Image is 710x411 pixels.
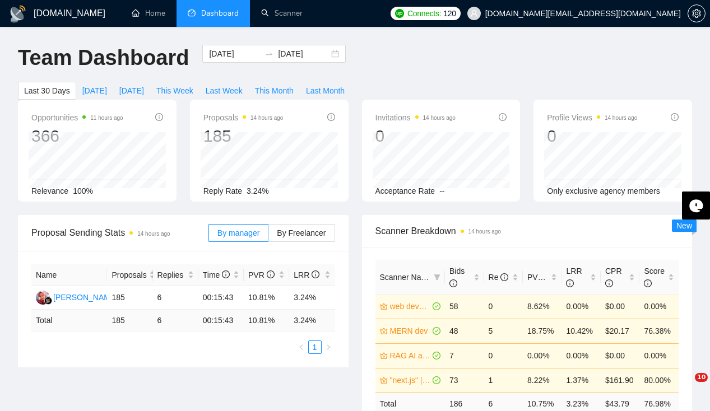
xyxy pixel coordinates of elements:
td: 00:15:43 [198,286,244,310]
time: 14 hours ago [137,231,170,237]
time: 14 hours ago [468,228,501,235]
span: info-circle [644,279,652,287]
span: info-circle [267,270,275,278]
td: 00:15:43 [198,310,244,331]
td: 7 [445,343,484,368]
time: 11 hours ago [90,115,123,121]
li: Previous Page [295,340,308,354]
td: 0.00% [523,343,561,368]
td: 8.22% [523,368,561,393]
button: right [322,340,335,354]
span: [DATE] [119,85,144,97]
td: 0 [484,294,523,319]
span: crown [380,352,388,359]
div: 0 [547,125,637,147]
button: This Month [249,82,300,100]
td: 73 [445,368,484,393]
span: Profile Views [547,111,637,124]
span: Proposals [203,111,284,124]
h1: Team Dashboard [18,45,189,71]
span: info-circle [449,279,457,287]
td: 0.00% [561,343,600,368]
span: New [676,221,692,230]
td: $0.00 [601,294,639,319]
span: crown [380,327,388,335]
a: DP[PERSON_NAME] [36,292,118,301]
a: MERN dev [390,325,431,337]
span: info-circle [605,279,613,287]
a: searchScanner [261,8,303,18]
span: crown [380,302,388,310]
th: Replies [153,264,198,286]
span: info-circle [222,270,230,278]
a: "next.js" | "next js [390,374,431,386]
span: swap-right [264,49,273,58]
td: 1 [484,368,523,393]
span: 10 [695,373,708,382]
span: Opportunities [31,111,123,124]
span: left [298,344,305,351]
span: LRR [566,267,582,288]
span: Dashboard [201,8,239,18]
td: 1.37% [561,368,600,393]
span: Last 30 Days [24,85,70,97]
span: Connects: [407,7,441,20]
div: [PERSON_NAME] [53,291,118,303]
span: Bids [449,267,465,288]
span: Last Week [206,85,243,97]
a: homeHome [132,8,165,18]
span: crown [380,376,388,384]
button: This Week [150,82,199,100]
span: Proposals [112,269,146,281]
span: PVR [527,273,554,282]
span: This Week [156,85,193,97]
span: Last Month [306,85,345,97]
iframe: Intercom live chat [672,373,699,400]
span: to [264,49,273,58]
span: -- [439,186,444,195]
a: RAG AI assistant [390,349,431,362]
time: 14 hours ago [605,115,637,121]
span: Scanner Name [380,273,432,282]
button: Last Week [199,82,249,100]
time: 14 hours ago [250,115,283,121]
button: Last 30 Days [18,82,76,100]
td: 10.81 % [244,310,289,331]
td: 0 [484,343,523,368]
td: 8.62% [523,294,561,319]
span: filter [434,274,440,281]
span: PVR [248,270,275,279]
td: $20.17 [601,319,639,343]
span: check-circle [433,352,440,359]
td: 10.81% [244,286,289,310]
td: 3.24 % [289,310,335,331]
a: setting [688,9,706,18]
td: Total [31,310,107,331]
td: 80.00% [639,368,679,393]
th: Proposals [107,264,152,286]
button: Last Month [300,82,351,100]
td: 76.38% [639,319,679,343]
input: End date [278,48,329,60]
time: 14 hours ago [423,115,456,121]
button: setting [688,4,706,22]
span: Reply Rate [203,186,242,195]
a: 1 [309,341,321,353]
div: 0 [375,125,456,147]
span: info-circle [155,113,163,121]
span: Relevance [31,186,68,195]
li: 1 [308,340,322,354]
td: 58 [445,294,484,319]
span: check-circle [433,327,440,335]
td: 48 [445,319,484,343]
span: Time [203,270,230,279]
li: Next Page [322,340,335,354]
span: 100% [73,186,93,195]
div: 366 [31,125,123,147]
td: 5 [484,319,523,343]
span: check-circle [433,376,440,384]
button: left [295,340,308,354]
span: info-circle [500,273,508,281]
td: 0.00% [639,294,679,319]
td: 18.75% [523,319,561,343]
